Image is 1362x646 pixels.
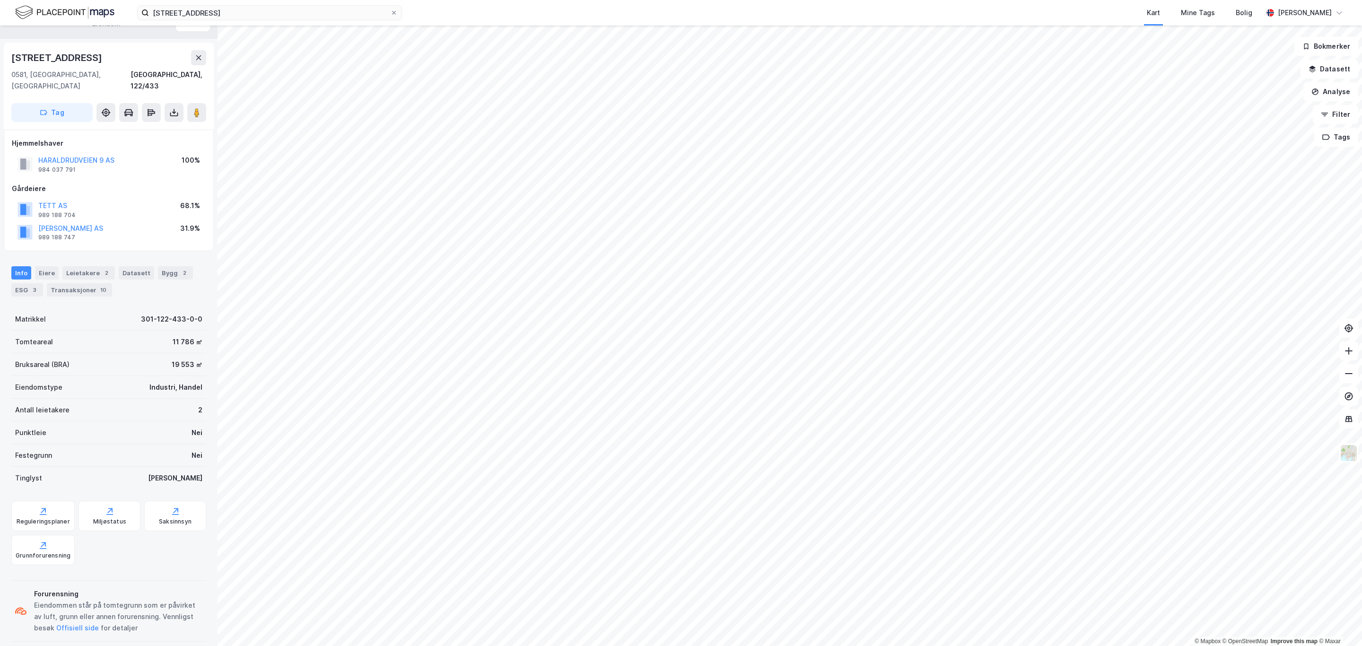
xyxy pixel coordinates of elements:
[1271,638,1318,645] a: Improve this map
[15,472,42,484] div: Tinglyst
[11,103,93,122] button: Tag
[34,588,202,600] div: Forurensning
[15,427,46,438] div: Punktleie
[1301,60,1358,79] button: Datasett
[141,314,202,325] div: 301-122-433-0-0
[148,472,202,484] div: [PERSON_NAME]
[180,223,200,234] div: 31.9%
[1294,37,1358,56] button: Bokmerker
[15,382,62,393] div: Eiendomstype
[131,69,206,92] div: [GEOGRAPHIC_DATA], 122/433
[30,285,39,295] div: 3
[119,266,154,279] div: Datasett
[17,518,70,525] div: Reguleringsplaner
[15,359,70,370] div: Bruksareal (BRA)
[1303,82,1358,101] button: Analyse
[198,404,202,416] div: 2
[62,266,115,279] div: Leietakere
[11,50,104,65] div: [STREET_ADDRESS]
[192,427,202,438] div: Nei
[102,268,111,278] div: 2
[149,382,202,393] div: Industri, Handel
[11,266,31,279] div: Info
[34,600,202,634] div: Eiendommen står på tomtegrunn som er påvirket av luft, grunn eller annen forurensning. Vennligst ...
[1315,601,1362,646] iframe: Chat Widget
[149,6,390,20] input: Søk på adresse, matrikkel, gårdeiere, leietakere eller personer
[12,138,206,149] div: Hjemmelshaver
[192,450,202,461] div: Nei
[12,183,206,194] div: Gårdeiere
[15,4,114,21] img: logo.f888ab2527a4732fd821a326f86c7f29.svg
[172,359,202,370] div: 19 553 ㎡
[180,200,200,211] div: 68.1%
[38,166,76,174] div: 984 037 791
[1222,638,1268,645] a: OpenStreetMap
[173,336,202,348] div: 11 786 ㎡
[1195,638,1221,645] a: Mapbox
[38,211,76,219] div: 989 188 704
[1314,128,1358,147] button: Tags
[15,450,52,461] div: Festegrunn
[1181,7,1215,18] div: Mine Tags
[158,266,193,279] div: Bygg
[182,155,200,166] div: 100%
[180,268,189,278] div: 2
[35,266,59,279] div: Eiere
[11,283,43,297] div: ESG
[1147,7,1160,18] div: Kart
[11,69,131,92] div: 0581, [GEOGRAPHIC_DATA], [GEOGRAPHIC_DATA]
[159,518,192,525] div: Saksinnsyn
[15,336,53,348] div: Tomteareal
[1313,105,1358,124] button: Filter
[1236,7,1252,18] div: Bolig
[93,518,126,525] div: Miljøstatus
[1340,444,1358,462] img: Z
[98,285,108,295] div: 10
[15,404,70,416] div: Antall leietakere
[1278,7,1332,18] div: [PERSON_NAME]
[38,234,75,241] div: 989 188 747
[47,283,112,297] div: Transaksjoner
[15,314,46,325] div: Matrikkel
[16,552,70,559] div: Grunnforurensning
